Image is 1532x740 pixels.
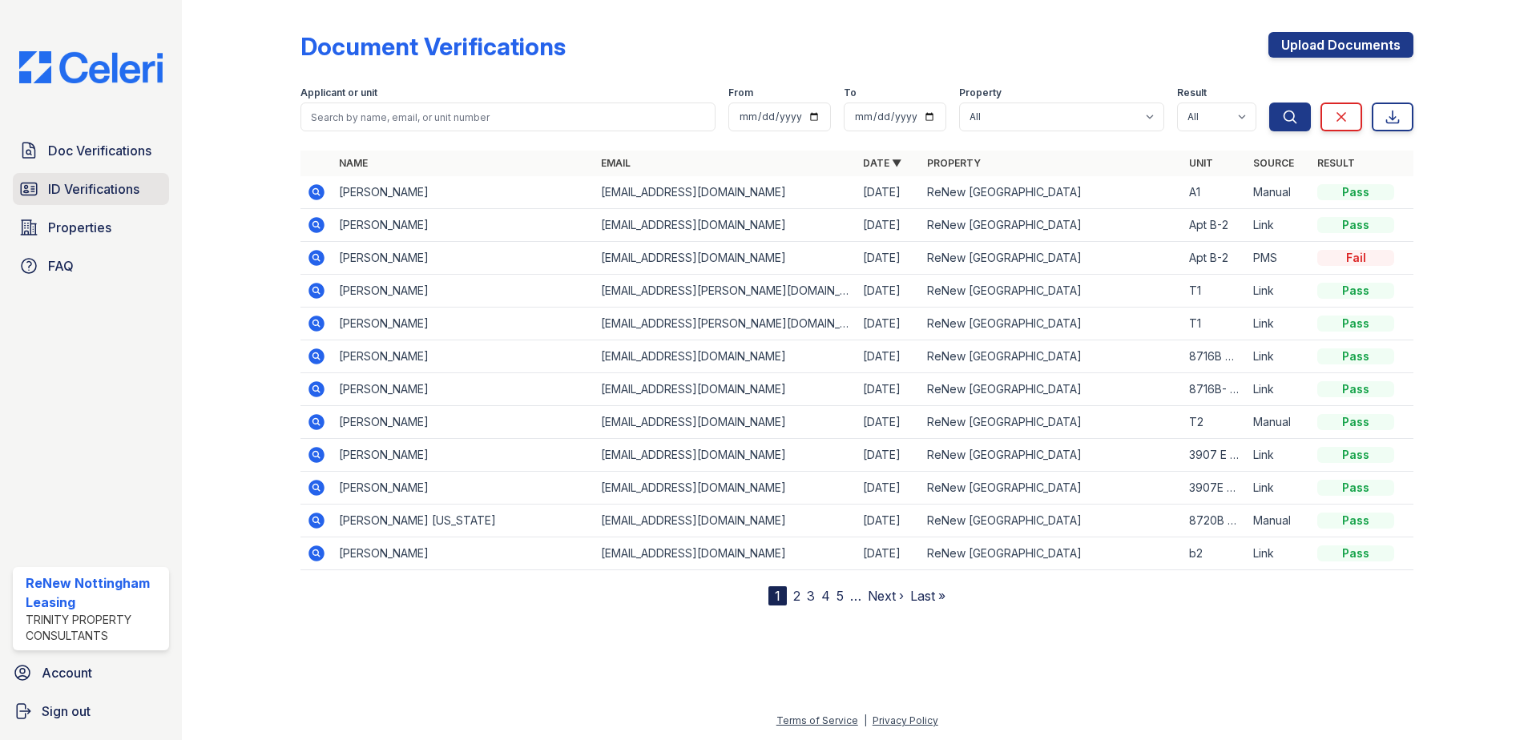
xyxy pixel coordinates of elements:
td: 8720B T-1 [1183,505,1247,537]
td: ReNew [GEOGRAPHIC_DATA] [921,439,1183,472]
div: Pass [1317,447,1394,463]
td: Link [1247,373,1311,406]
a: FAQ [13,250,169,282]
td: Manual [1247,176,1311,209]
a: Doc Verifications [13,135,169,167]
td: ReNew [GEOGRAPHIC_DATA] [921,472,1183,505]
span: Sign out [42,702,91,721]
td: ReNew [GEOGRAPHIC_DATA] [921,242,1183,275]
td: ReNew [GEOGRAPHIC_DATA] [921,340,1183,373]
td: Link [1247,275,1311,308]
td: [EMAIL_ADDRESS][PERSON_NAME][DOMAIN_NAME] [595,275,857,308]
td: [DATE] [857,340,921,373]
td: 3907E B-2 [1183,472,1247,505]
td: Link [1247,472,1311,505]
td: [PERSON_NAME] [333,275,595,308]
td: [PERSON_NAME] [US_STATE] [333,505,595,537]
td: Manual [1247,406,1311,439]
td: [PERSON_NAME] [333,406,595,439]
td: Link [1247,537,1311,570]
td: Link [1247,308,1311,340]
td: [PERSON_NAME] [333,472,595,505]
div: Pass [1317,283,1394,299]
td: [EMAIL_ADDRESS][DOMAIN_NAME] [595,439,857,472]
a: Unit [1189,157,1213,169]
td: [PERSON_NAME] [333,537,595,570]
label: Result [1177,86,1207,99]
td: Link [1247,439,1311,472]
td: 3907 E B-2 [1183,439,1247,472]
td: [EMAIL_ADDRESS][DOMAIN_NAME] [595,242,857,275]
td: [DATE] [857,308,921,340]
div: Pass [1317,217,1394,233]
div: 1 [768,586,787,605]
td: ReNew [GEOGRAPHIC_DATA] [921,505,1183,537]
td: ReNew [GEOGRAPHIC_DATA] [921,209,1183,242]
td: [DATE] [857,505,921,537]
td: Apt B-2 [1183,242,1247,275]
td: ReNew [GEOGRAPHIC_DATA] [921,373,1183,406]
td: ReNew [GEOGRAPHIC_DATA] [921,308,1183,340]
td: [EMAIL_ADDRESS][DOMAIN_NAME] [595,537,857,570]
div: Pass [1317,545,1394,561]
td: b2 [1183,537,1247,570]
a: Property [927,157,981,169]
div: Pass [1317,381,1394,397]
a: 5 [837,588,844,604]
td: [PERSON_NAME] [333,373,595,406]
td: ReNew [GEOGRAPHIC_DATA] [921,406,1183,439]
td: [DATE] [857,537,921,570]
input: Search by name, email, or unit number [300,103,716,131]
td: 8716B- AptB-2 [1183,373,1247,406]
td: [PERSON_NAME] [333,308,595,340]
a: Next › [868,588,904,604]
div: Pass [1317,316,1394,332]
td: [DATE] [857,373,921,406]
a: Upload Documents [1268,32,1413,58]
td: [EMAIL_ADDRESS][PERSON_NAME][DOMAIN_NAME] [595,308,857,340]
div: Pass [1317,348,1394,364]
td: [PERSON_NAME] [333,340,595,373]
td: [EMAIL_ADDRESS][DOMAIN_NAME] [595,340,857,373]
td: [DATE] [857,176,921,209]
td: [EMAIL_ADDRESS][DOMAIN_NAME] [595,472,857,505]
td: [PERSON_NAME] [333,176,595,209]
td: T2 [1183,406,1247,439]
label: Property [959,86,1002,99]
td: [EMAIL_ADDRESS][DOMAIN_NAME] [595,505,857,537]
a: 2 [793,588,800,604]
span: FAQ [48,256,74,275]
td: [DATE] [857,472,921,505]
div: Pass [1317,480,1394,496]
a: Source [1253,157,1294,169]
td: [DATE] [857,209,921,242]
td: Link [1247,209,1311,242]
td: [EMAIL_ADDRESS][DOMAIN_NAME] [595,373,857,406]
td: [DATE] [857,275,921,308]
td: [DATE] [857,406,921,439]
div: Pass [1317,184,1394,200]
td: [PERSON_NAME] [333,209,595,242]
td: Link [1247,340,1311,373]
div: Trinity Property Consultants [26,612,163,644]
td: ReNew [GEOGRAPHIC_DATA] [921,176,1183,209]
a: Account [6,657,175,689]
span: … [850,586,861,605]
label: To [844,86,857,99]
td: Manual [1247,505,1311,537]
div: Document Verifications [300,32,566,61]
td: ReNew [GEOGRAPHIC_DATA] [921,537,1183,570]
td: PMS [1247,242,1311,275]
span: Account [42,663,92,682]
a: 4 [821,588,830,604]
div: Pass [1317,414,1394,430]
a: Result [1317,157,1355,169]
span: Doc Verifications [48,141,151,160]
a: ID Verifications [13,173,169,205]
div: | [864,714,867,726]
div: Pass [1317,513,1394,529]
a: Privacy Policy [873,714,938,726]
a: Sign out [6,695,175,727]
td: [PERSON_NAME] [333,242,595,275]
